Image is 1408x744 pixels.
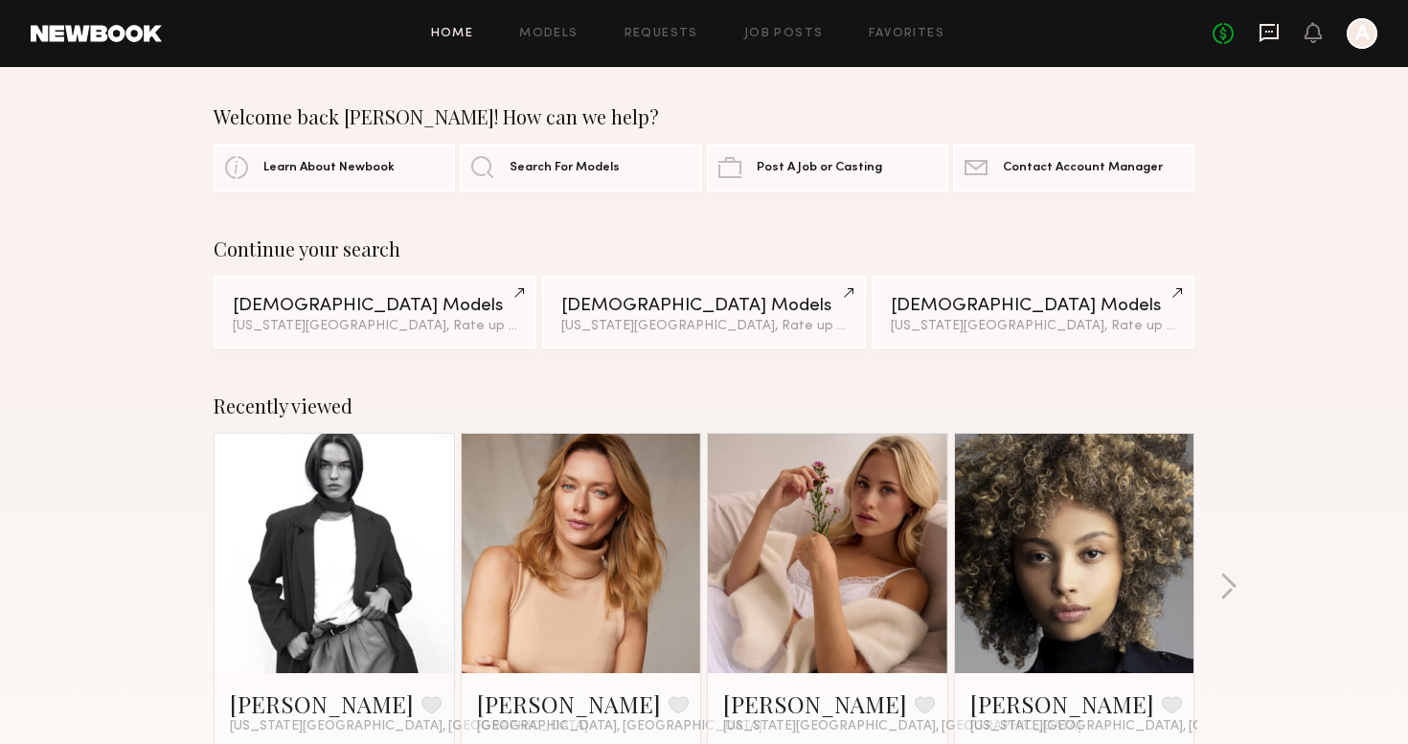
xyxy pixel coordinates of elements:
[230,688,414,719] a: [PERSON_NAME]
[757,162,882,174] span: Post A Job or Casting
[625,28,698,40] a: Requests
[431,28,474,40] a: Home
[723,719,1081,734] span: [US_STATE][GEOGRAPHIC_DATA], [GEOGRAPHIC_DATA]
[542,276,865,349] a: [DEMOGRAPHIC_DATA] Models[US_STATE][GEOGRAPHIC_DATA], Rate up to $148
[477,719,762,734] span: [GEOGRAPHIC_DATA], [GEOGRAPHIC_DATA]
[561,297,846,315] div: [DEMOGRAPHIC_DATA] Models
[233,320,517,333] div: [US_STATE][GEOGRAPHIC_DATA], Rate up to $177
[953,144,1194,192] a: Contact Account Manager
[869,28,944,40] a: Favorites
[970,688,1154,719] a: [PERSON_NAME]
[214,237,1194,260] div: Continue your search
[1347,18,1377,49] a: A
[744,28,824,40] a: Job Posts
[561,320,846,333] div: [US_STATE][GEOGRAPHIC_DATA], Rate up to $148
[214,395,1194,417] div: Recently viewed
[460,144,701,192] a: Search For Models
[263,162,395,174] span: Learn About Newbook
[477,688,661,719] a: [PERSON_NAME]
[214,144,455,192] a: Learn About Newbook
[1003,162,1163,174] span: Contact Account Manager
[970,719,1329,734] span: [US_STATE][GEOGRAPHIC_DATA], [GEOGRAPHIC_DATA]
[214,276,536,349] a: [DEMOGRAPHIC_DATA] Models[US_STATE][GEOGRAPHIC_DATA], Rate up to $177
[891,297,1175,315] div: [DEMOGRAPHIC_DATA] Models
[214,105,1194,128] div: Welcome back [PERSON_NAME]! How can we help?
[519,28,578,40] a: Models
[233,297,517,315] div: [DEMOGRAPHIC_DATA] Models
[230,719,588,734] span: [US_STATE][GEOGRAPHIC_DATA], [GEOGRAPHIC_DATA]
[872,276,1194,349] a: [DEMOGRAPHIC_DATA] Models[US_STATE][GEOGRAPHIC_DATA], Rate up to $144
[891,320,1175,333] div: [US_STATE][GEOGRAPHIC_DATA], Rate up to $144
[510,162,620,174] span: Search For Models
[723,688,907,719] a: [PERSON_NAME]
[707,144,948,192] a: Post A Job or Casting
